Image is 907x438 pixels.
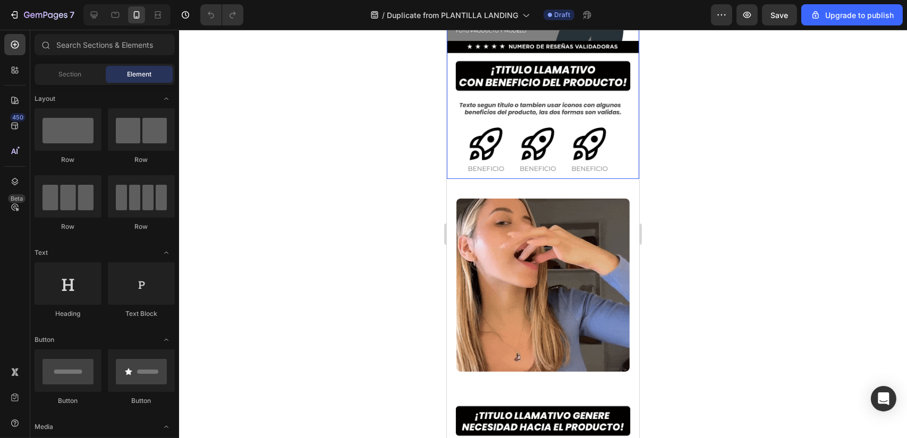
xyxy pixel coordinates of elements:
div: Upgrade to publish [810,10,894,21]
input: Search Sections & Elements [35,34,175,55]
span: Save [771,11,789,20]
span: Toggle open [158,244,175,261]
span: Toggle open [158,331,175,348]
div: Row [35,155,101,165]
span: Media [35,422,53,432]
div: Row [108,222,175,231]
span: Toggle open [158,418,175,435]
span: Draft [554,10,570,20]
div: 450 [10,113,26,122]
span: / [382,10,385,21]
span: Section [59,70,82,79]
p: 7 [70,8,74,21]
span: Layout [35,94,55,104]
div: Beta [8,194,26,203]
div: Row [35,222,101,231]
div: Open Intercom Messenger [871,386,896,411]
div: Undo/Redo [200,4,243,25]
div: Row [108,155,175,165]
div: Button [108,396,175,406]
span: Element [127,70,151,79]
button: 7 [4,4,79,25]
span: Text [35,248,48,257]
span: Button [35,335,54,345]
button: Save [762,4,797,25]
button: Upgrade to publish [801,4,903,25]
iframe: Design area [447,30,639,438]
span: Duplicate from PLANTILLA LANDING [387,10,518,21]
span: Toggle open [158,90,175,107]
div: Text Block [108,309,175,319]
div: Button [35,396,101,406]
div: Heading [35,309,101,319]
